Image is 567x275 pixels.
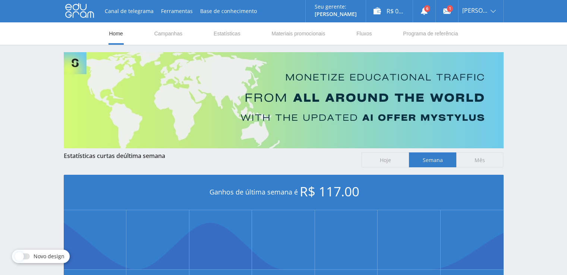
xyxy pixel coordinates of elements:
[300,183,359,200] span: R$ 117.00
[409,152,456,167] span: Semana
[64,152,355,159] div: Estatísticas curtas de
[356,22,372,45] a: Fluxos
[456,152,504,167] span: Mês
[271,22,326,45] a: Materiais promocionais
[154,22,183,45] a: Campanhas
[64,175,504,210] div: Ganhos de última semana é
[123,152,165,160] span: última semana
[213,22,241,45] a: Estatísticas
[108,22,124,45] a: Home
[402,22,459,45] a: Programa de referência
[315,4,357,10] p: Seu gerente:
[64,52,504,148] img: Banner
[315,11,357,17] p: [PERSON_NAME]
[362,152,409,167] span: Hoje
[34,253,64,259] span: Novo design
[462,7,488,13] span: [PERSON_NAME]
